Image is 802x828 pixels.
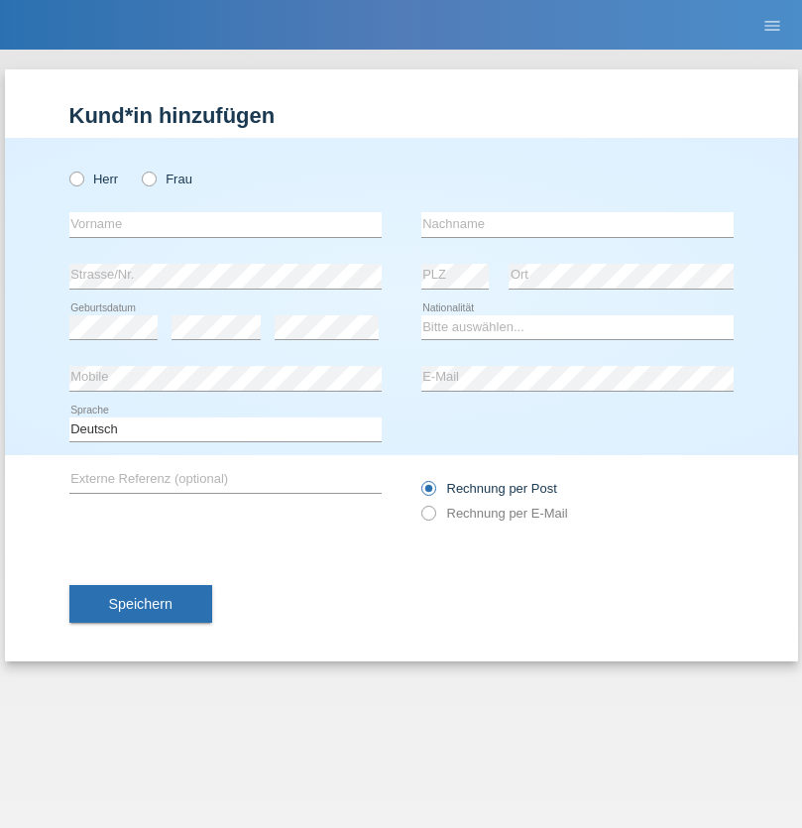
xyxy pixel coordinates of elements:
button: Speichern [69,585,212,623]
input: Herr [69,172,82,184]
label: Rechnung per E-Mail [421,506,568,521]
a: menu [752,19,792,31]
input: Rechnung per E-Mail [421,506,434,531]
input: Rechnung per Post [421,481,434,506]
input: Frau [142,172,155,184]
label: Frau [142,172,192,186]
h1: Kund*in hinzufügen [69,103,734,128]
label: Rechnung per Post [421,481,557,496]
label: Herr [69,172,119,186]
i: menu [762,16,782,36]
span: Speichern [109,596,172,612]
